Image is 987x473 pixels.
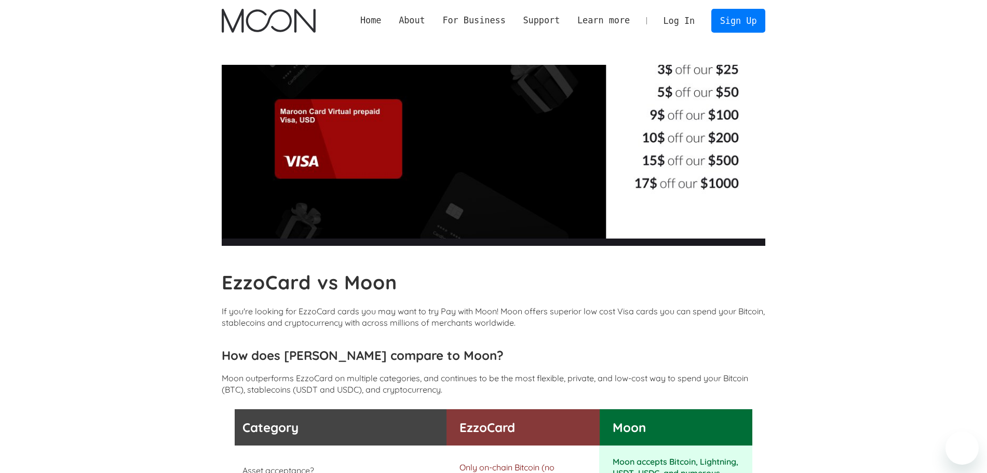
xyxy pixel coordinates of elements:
div: For Business [434,14,515,27]
h3: EzzoCard [459,420,594,435]
b: EzzoCard vs Moon [222,270,398,294]
div: Learn more [569,14,639,27]
h3: Moon [613,420,740,435]
div: For Business [442,14,505,27]
div: About [399,14,425,27]
img: Moon Logo [222,9,316,33]
div: Support [515,14,569,27]
a: Home [351,14,390,27]
a: Sign Up [711,9,765,32]
h3: How does [PERSON_NAME] compare to Moon? [222,347,766,363]
div: Support [523,14,560,27]
div: Learn more [577,14,630,27]
div: About [390,14,434,27]
a: Log In [655,9,704,32]
h3: Category [242,420,434,435]
p: Moon outperforms EzzoCard on multiple categories, and continues to be the most flexible, private,... [222,372,766,395]
iframe: Button to launch messaging window [945,432,979,465]
p: If you're looking for EzzoCard cards you may want to try Pay with Moon! Moon offers superior low ... [222,305,766,328]
a: home [222,9,316,33]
